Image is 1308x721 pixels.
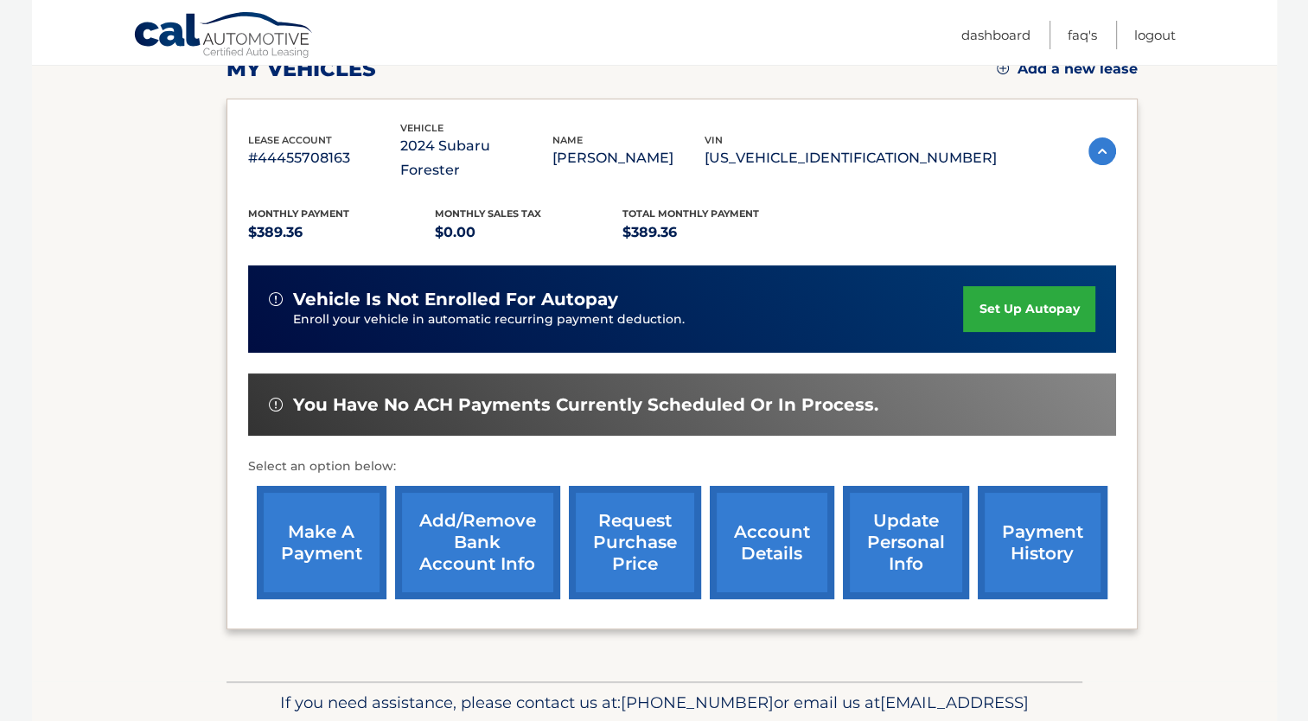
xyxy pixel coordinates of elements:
img: accordion-active.svg [1088,137,1116,165]
img: alert-white.svg [269,292,283,306]
span: vin [705,134,723,146]
a: FAQ's [1068,21,1097,49]
a: payment history [978,486,1107,599]
span: You have no ACH payments currently scheduled or in process. [293,394,878,416]
img: add.svg [997,62,1009,74]
p: $389.36 [248,220,436,245]
a: Dashboard [961,21,1030,49]
p: Enroll your vehicle in automatic recurring payment deduction. [293,310,964,329]
p: $389.36 [622,220,810,245]
a: Add/Remove bank account info [395,486,560,599]
span: Total Monthly Payment [622,207,759,220]
img: alert-white.svg [269,398,283,412]
p: [PERSON_NAME] [552,146,705,170]
span: name [552,134,583,146]
span: Monthly Payment [248,207,349,220]
h2: my vehicles [227,56,376,82]
p: [US_VEHICLE_IDENTIFICATION_NUMBER] [705,146,997,170]
a: Cal Automotive [133,11,315,61]
p: Select an option below: [248,456,1116,477]
a: request purchase price [569,486,701,599]
span: Monthly sales Tax [435,207,541,220]
a: update personal info [843,486,969,599]
a: Add a new lease [997,61,1138,78]
p: #44455708163 [248,146,400,170]
span: vehicle [400,122,443,134]
a: make a payment [257,486,386,599]
a: set up autopay [963,286,1094,332]
a: account details [710,486,834,599]
span: [PHONE_NUMBER] [621,692,774,712]
span: vehicle is not enrolled for autopay [293,289,618,310]
p: $0.00 [435,220,622,245]
span: lease account [248,134,332,146]
p: 2024 Subaru Forester [400,134,552,182]
a: Logout [1134,21,1176,49]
